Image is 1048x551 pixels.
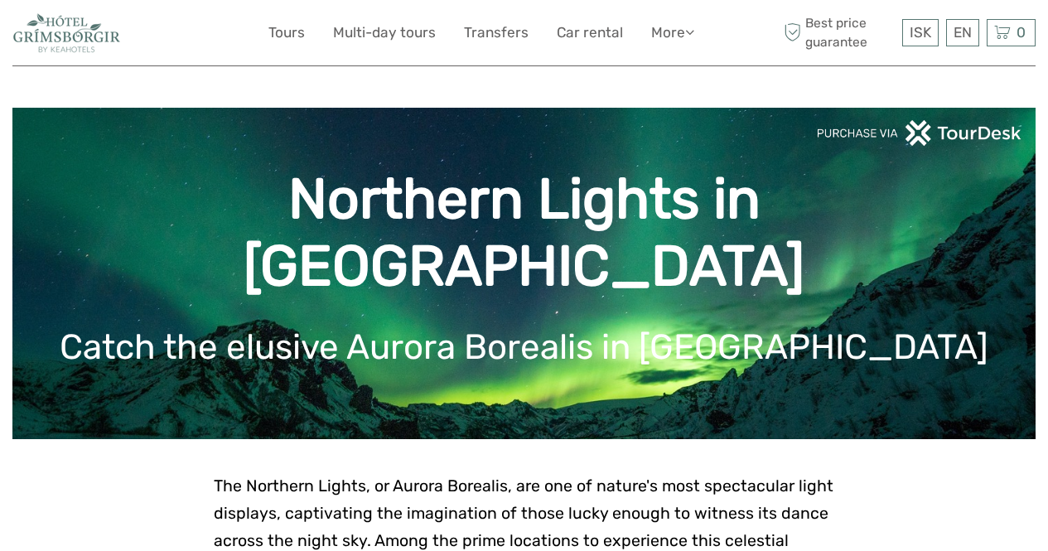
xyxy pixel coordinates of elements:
[557,21,623,45] a: Car rental
[946,19,979,46] div: EN
[910,24,931,41] span: ISK
[12,12,121,53] img: 2330-0b36fd34-6396-456d-bf6d-def7e598b057_logo_small.jpg
[37,326,1011,368] h1: Catch the elusive Aurora Borealis in [GEOGRAPHIC_DATA]
[464,21,529,45] a: Transfers
[333,21,436,45] a: Multi-day tours
[816,120,1023,146] img: PurchaseViaTourDeskwhite.png
[651,21,694,45] a: More
[780,14,898,51] span: Best price guarantee
[1014,24,1028,41] span: 0
[268,21,305,45] a: Tours
[37,166,1011,300] h1: Northern Lights in [GEOGRAPHIC_DATA]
